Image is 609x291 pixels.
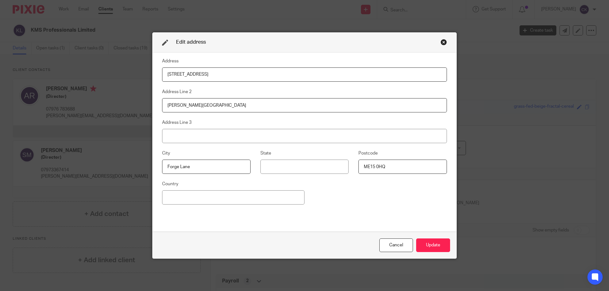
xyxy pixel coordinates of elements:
label: Country [162,181,178,187]
label: State [260,150,271,156]
label: Address Line 2 [162,89,192,95]
div: Close this dialog window [441,39,447,45]
label: Address [162,58,179,64]
label: Postcode [358,150,378,156]
label: Address Line 3 [162,119,192,126]
div: Close this dialog window [379,238,413,252]
label: City [162,150,170,156]
span: Edit address [176,40,206,45]
button: Update [416,238,450,252]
